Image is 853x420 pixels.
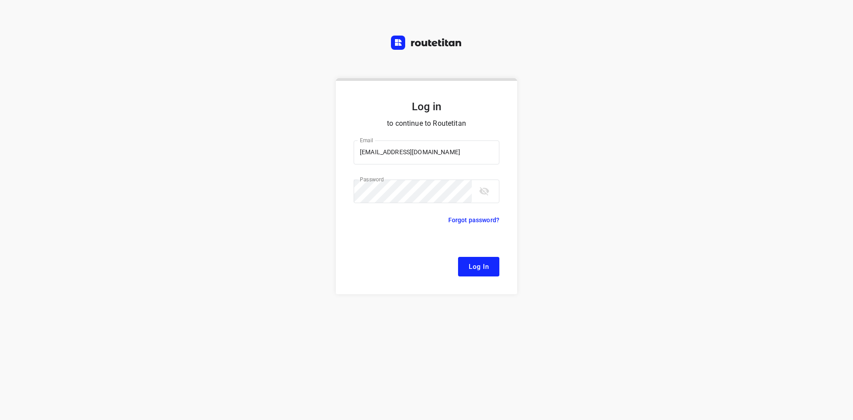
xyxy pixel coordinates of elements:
[458,257,499,276] button: Log In
[354,117,499,130] p: to continue to Routetitan
[391,36,462,50] img: Routetitan
[469,261,489,272] span: Log In
[354,100,499,114] h5: Log in
[448,215,499,225] p: Forgot password?
[475,182,493,200] button: toggle password visibility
